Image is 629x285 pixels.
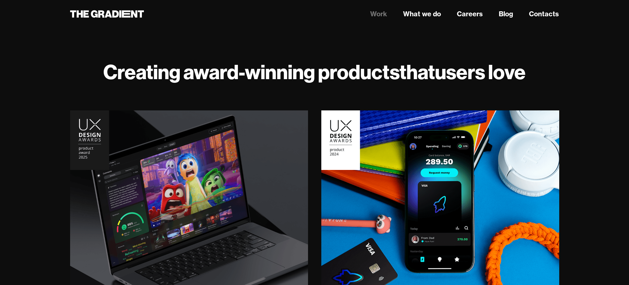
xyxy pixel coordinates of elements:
[529,9,559,19] a: Contacts
[403,9,441,19] a: What we do
[399,59,435,84] strong: that
[499,9,513,19] a: Blog
[370,9,387,19] a: Work
[70,60,559,84] h1: Creating award-winning products users love
[457,9,483,19] a: Careers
